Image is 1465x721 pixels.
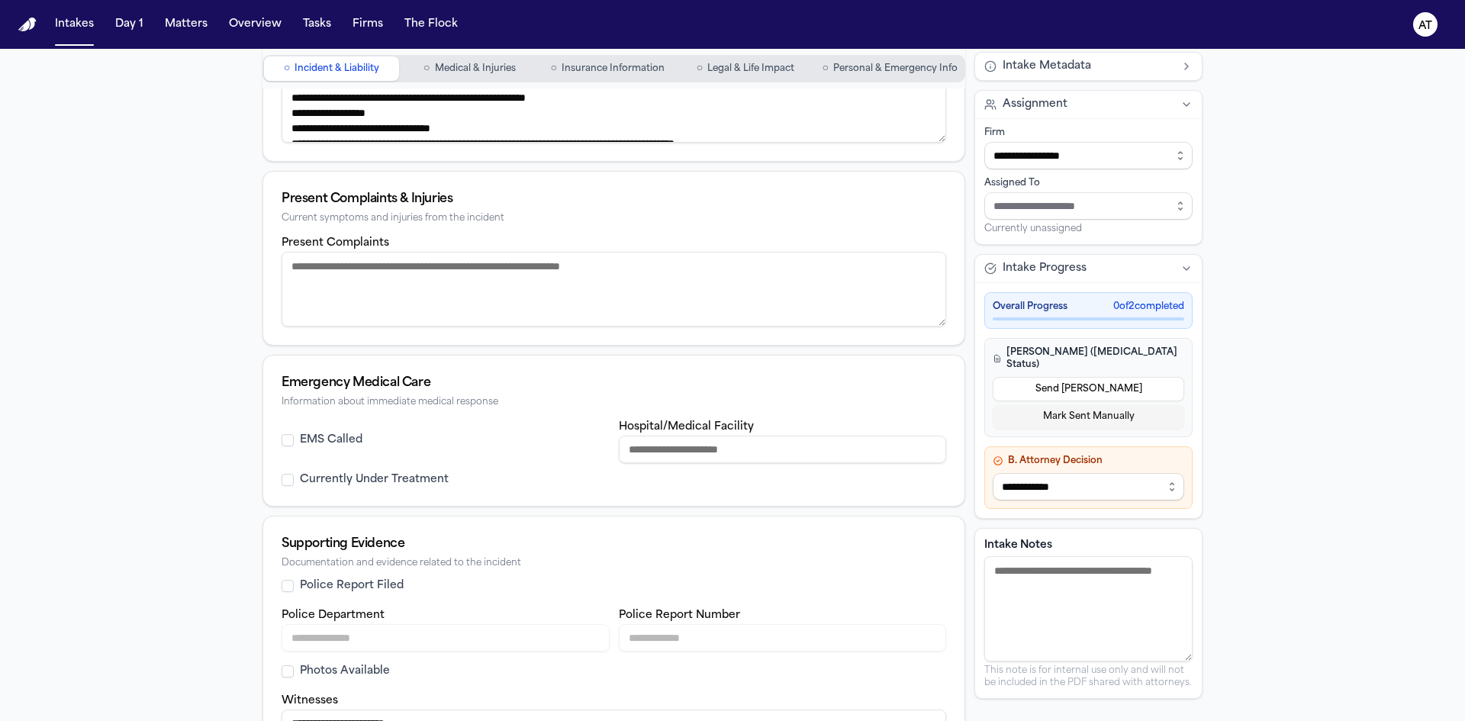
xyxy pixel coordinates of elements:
[282,374,946,392] div: Emergency Medical Care
[297,11,337,38] button: Tasks
[282,695,338,707] label: Witnesses
[264,56,399,81] button: Go to Incident & Liability
[984,223,1082,235] span: Currently unassigned
[1003,97,1067,112] span: Assignment
[833,63,958,75] span: Personal & Emergency Info
[619,421,754,433] label: Hospital/Medical Facility
[300,578,404,594] label: Police Report Filed
[435,63,516,75] span: Medical & Injuries
[282,252,946,327] textarea: Present complaints
[984,192,1193,220] input: Assign to staff member
[993,404,1184,429] button: Mark Sent Manually
[300,664,390,679] label: Photos Available
[282,535,946,553] div: Supporting Evidence
[993,455,1184,467] h4: B. Attorney Decision
[975,255,1202,282] button: Intake Progress
[18,18,37,32] img: Finch Logo
[1003,261,1087,276] span: Intake Progress
[984,665,1193,689] p: This note is for internal use only and will not be included in the PDF shared with attorneys.
[282,624,610,652] input: Police department
[402,56,537,81] button: Go to Medical & Injuries
[109,11,150,38] button: Day 1
[282,68,946,143] textarea: Incident description
[619,610,740,621] label: Police Report Number
[993,301,1067,313] span: Overall Progress
[975,91,1202,118] button: Assignment
[398,11,464,38] button: The Flock
[619,624,947,652] input: Police report number
[284,61,290,76] span: ○
[300,433,362,448] label: EMS Called
[282,397,946,408] div: Information about immediate medical response
[282,558,946,569] div: Documentation and evidence related to the incident
[984,556,1193,661] textarea: Intake notes
[984,142,1193,169] input: Select firm
[993,377,1184,401] button: Send [PERSON_NAME]
[1003,59,1091,74] span: Intake Metadata
[295,63,379,75] span: Incident & Liability
[975,53,1202,80] button: Intake Metadata
[282,190,946,208] div: Present Complaints & Injuries
[984,177,1193,189] div: Assigned To
[540,56,675,81] button: Go to Insurance Information
[346,11,389,38] button: Firms
[984,127,1193,139] div: Firm
[697,61,703,76] span: ○
[984,538,1193,553] label: Intake Notes
[619,436,947,463] input: Hospital or medical facility
[678,56,813,81] button: Go to Legal & Life Impact
[1113,301,1184,313] span: 0 of 2 completed
[159,11,214,38] button: Matters
[282,237,389,249] label: Present Complaints
[223,11,288,38] button: Overview
[282,213,946,224] div: Current symptoms and injuries from the incident
[18,18,37,32] a: Home
[562,63,665,75] span: Insurance Information
[550,61,556,76] span: ○
[49,11,100,38] button: Intakes
[300,472,449,488] label: Currently Under Treatment
[823,61,829,76] span: ○
[282,610,385,621] label: Police Department
[993,346,1184,371] h4: [PERSON_NAME] ([MEDICAL_DATA] Status)
[423,61,430,76] span: ○
[707,63,794,75] span: Legal & Life Impact
[816,56,964,81] button: Go to Personal & Emergency Info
